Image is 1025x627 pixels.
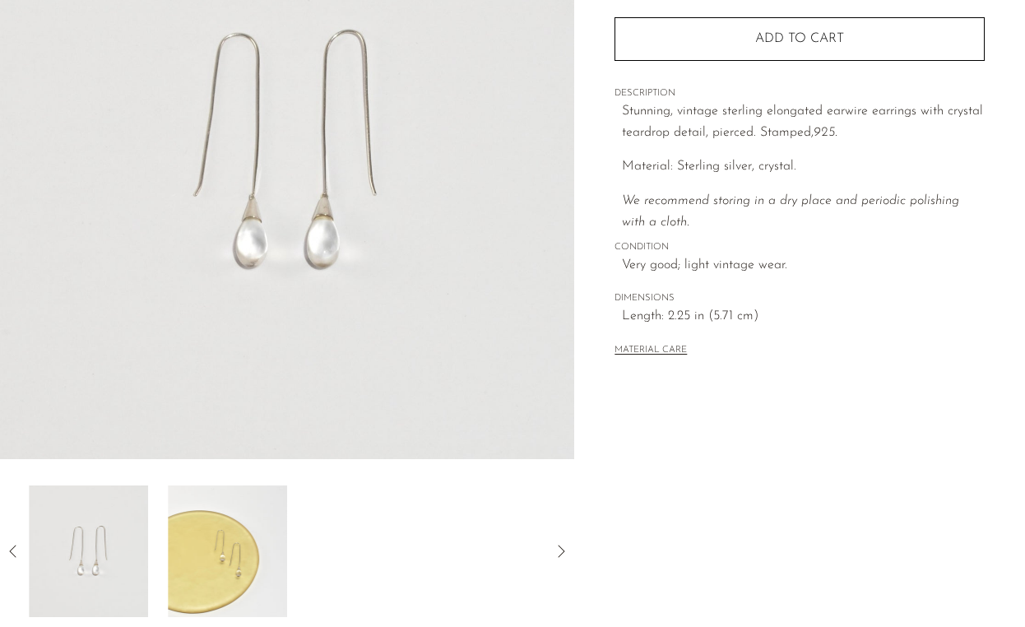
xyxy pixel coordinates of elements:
span: DESCRIPTION [615,86,985,101]
button: Add to cart [615,17,985,60]
span: Length: 2.25 in (5.71 cm) [622,306,985,327]
em: 925. [814,126,837,139]
img: Crystal Teardrop Earrings [29,485,148,617]
img: Crystal Teardrop Earrings [168,485,287,617]
i: We recommend storing in a dry place and periodic polishing with a cloth. [622,194,959,229]
button: MATERIAL CARE [615,345,687,357]
span: DIMENSIONS [615,291,985,306]
p: Stunning, vintage sterling elongated earwire earrings with crystal teardrop detail, pierced. Stam... [622,101,985,143]
p: Material: Sterling silver, crystal. [622,156,985,178]
span: CONDITION [615,240,985,255]
span: Very good; light vintage wear. [622,255,985,276]
span: Add to cart [755,32,844,45]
